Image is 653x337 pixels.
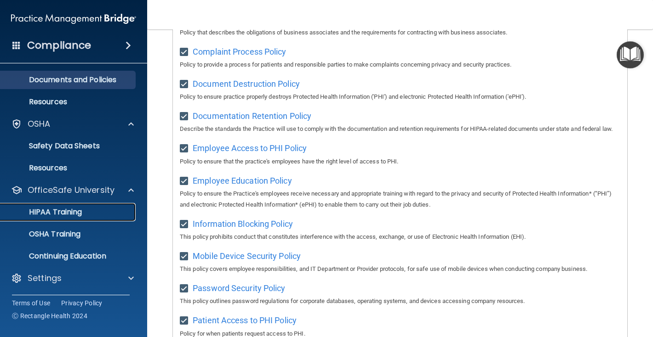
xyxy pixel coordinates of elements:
[61,298,103,308] a: Privacy Policy
[180,27,620,38] p: Policy that describes the obligations of business associates and the requirements for contracting...
[193,143,307,153] span: Employee Access to PHI Policy
[180,124,620,135] p: Describe the standards the Practice will use to comply with the documentation and retention requi...
[28,118,51,129] p: OSHA
[180,264,620,275] p: This policy covers employee responsibilities, and IT Department or Provider protocols, for safe u...
[180,231,620,242] p: This policy prohibits conduct that constitutes interference with the access, exchange, or use of ...
[27,39,91,52] h4: Compliance
[6,230,80,239] p: OSHA Training
[180,156,620,167] p: Policy to ensure that the practice's employees have the right level of access to PHI.
[180,59,620,70] p: Policy to provide a process for patients and responsible parties to make complaints concerning pr...
[180,188,620,210] p: Policy to ensure the Practice's employees receive necessary and appropriate training with regard ...
[6,208,82,217] p: HIPAA Training
[180,296,620,307] p: This policy outlines password regulations for corporate databases, operating systems, and devices...
[193,47,286,56] span: Complaint Process Policy
[11,10,136,28] img: PMB logo
[193,79,300,89] span: Document Destruction Policy
[193,251,301,261] span: Mobile Device Security Policy
[6,97,132,107] p: Resources
[180,91,620,102] p: Policy to ensure practice properly destroys Protected Health Information ('PHI') and electronic P...
[11,273,134,284] a: Settings
[193,111,311,121] span: Documentation Retention Policy
[193,219,293,229] span: Information Blocking Policy
[6,163,132,173] p: Resources
[12,298,50,308] a: Terms of Use
[6,252,132,261] p: Continuing Education
[11,185,134,196] a: OfficeSafe University
[28,273,62,284] p: Settings
[11,118,134,129] a: OSHA
[617,41,644,68] button: Open Resource Center
[193,315,297,325] span: Patient Access to PHI Policy
[12,311,87,320] span: Ⓒ Rectangle Health 2024
[6,75,132,84] p: Documents and Policies
[28,185,115,196] p: OfficeSafe University
[193,283,285,293] span: Password Security Policy
[193,176,292,185] span: Employee Education Policy
[6,141,132,151] p: Safety Data Sheets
